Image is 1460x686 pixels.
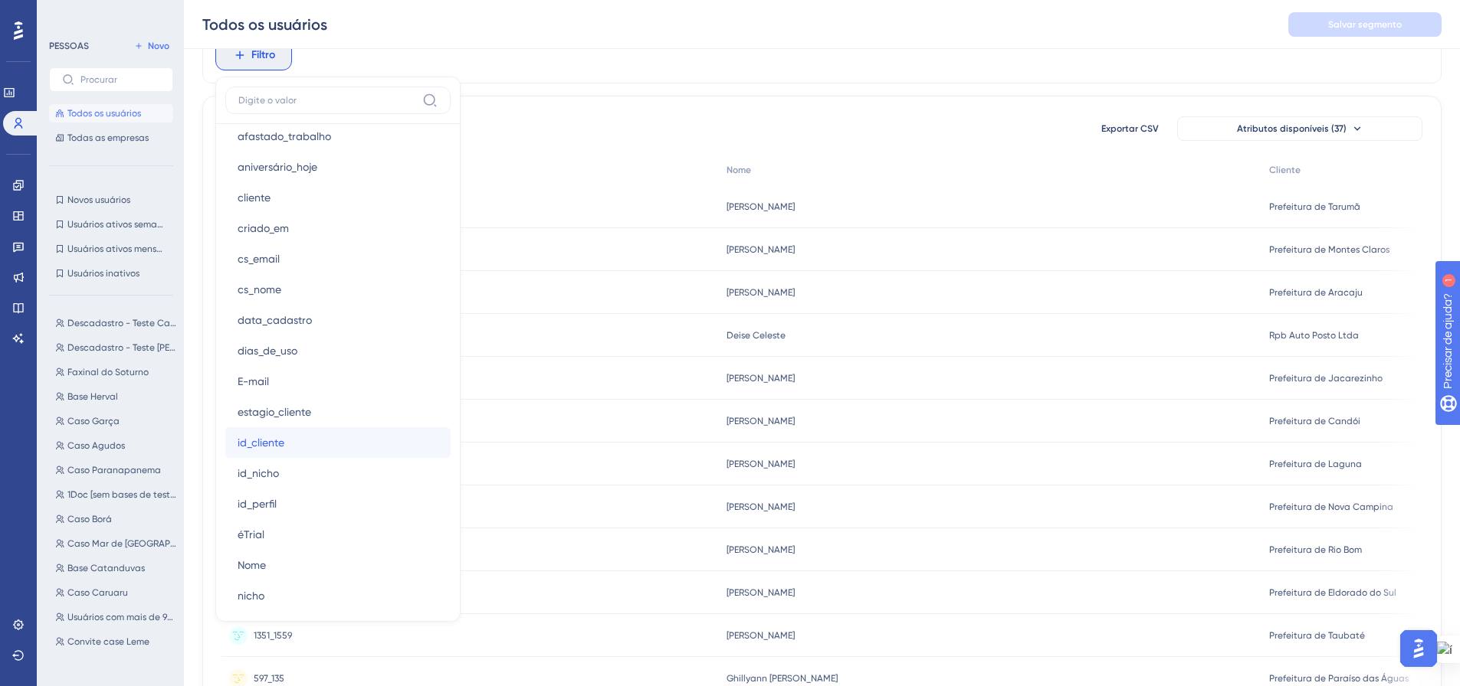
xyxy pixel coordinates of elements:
[49,314,182,332] button: Descadastro - Teste Carlos-1
[1237,123,1347,134] font: Atributos disponíveis (37)
[727,373,795,384] font: [PERSON_NAME]
[225,488,451,519] button: id_perfil
[49,104,173,122] button: Todos os usuários
[238,498,277,510] font: id_perfil
[215,40,292,70] button: Filtro
[67,489,182,500] font: 1Doc [sem bases de testes]
[148,41,169,51] font: Novo
[1269,501,1393,512] font: Prefeitura de Nova Campina
[1269,416,1360,426] font: Prefeitura de Candói
[238,314,312,326] font: data_cadastro
[727,201,795,212] font: [PERSON_NAME]
[225,335,451,366] button: dias_de_uso
[67,367,149,377] font: Faxinal do Soturno
[130,37,173,55] button: Novo
[238,222,289,234] font: criado_em
[67,563,145,573] font: Base Catanduvas
[67,108,141,119] font: Todos os usuários
[1177,116,1422,141] button: Atributos disponíveis (37)
[1269,287,1363,298] font: Prefeitura de Aracaju
[49,129,173,147] button: Todas as empresas
[238,253,280,265] font: cs_email
[238,375,269,387] font: E-mail
[238,130,331,142] font: afastado_trabalho
[238,559,266,571] font: Nome
[238,94,416,106] input: Digite o valor
[225,182,451,213] button: cliente
[225,580,451,611] button: nicho
[727,287,795,298] font: [PERSON_NAME]
[1288,12,1442,37] button: Salvar segmento
[1269,587,1396,598] font: Prefeitura de Eldorado do Sul
[49,608,182,626] button: Usuários com mais de 90 dias
[225,366,451,397] button: E-mail
[1269,201,1360,212] font: Prefeitura de Tarumã
[727,587,795,598] font: [PERSON_NAME]
[67,268,139,279] font: Usuários inativos
[49,510,182,528] button: Caso Borá
[238,467,279,479] font: id_nicho
[1328,19,1402,30] font: Salvar segmento
[49,583,182,602] button: Caso Caruaru
[202,15,327,34] font: Todos os usuários
[727,501,795,512] font: [PERSON_NAME]
[1269,330,1359,341] font: Rpb Auto Posto Ltda
[1269,373,1383,384] font: Prefeitura de Jacarezinho
[727,330,786,341] font: Deise Celeste
[1091,116,1168,141] button: Exportar CSV
[1269,165,1301,175] font: Cliente
[49,387,182,406] button: Base Herval
[49,41,89,51] font: PESSOAS
[727,165,751,175] font: Nome
[254,630,292,641] font: 1351_1559
[49,632,182,651] button: Convite case Leme
[225,152,451,182] button: aniversário_hoje
[49,191,173,209] button: Novos usuários
[67,132,149,143] font: Todas as empresas
[49,485,182,504] button: 1Doc [sem bases de testes]
[225,274,451,305] button: cs_nome
[143,9,147,18] font: 1
[727,459,795,469] font: [PERSON_NAME]
[49,363,182,381] button: Faxinal do Soturno
[49,559,182,577] button: Base Catanduvas
[49,412,182,430] button: Caso Garça
[225,305,451,335] button: data_cadastro
[1269,630,1365,641] font: Prefeitura de Taubaté
[1269,544,1362,555] font: Prefeitura de Rio Bom
[727,673,838,684] font: Ghillyann [PERSON_NAME]
[238,283,281,296] font: cs_nome
[67,587,128,598] font: Caso Caruaru
[1269,459,1362,469] font: Prefeitura de Laguna
[67,465,161,475] font: Caso Paranapanema
[238,345,297,357] font: dias_de_uso
[36,7,132,18] font: Precisar de ajuda?
[67,219,175,230] font: Usuários ativos semanais
[238,436,284,449] font: id_cliente
[225,213,451,243] button: criado_em
[67,416,120,426] font: Caso Garça
[67,318,192,328] font: Descadastro - Teste Carlos-1
[49,215,173,234] button: Usuários ativos semanais
[225,397,451,427] button: estagio_cliente
[1269,673,1409,684] font: Prefeitura de Paraíso das Águas
[727,244,795,255] font: [PERSON_NAME]
[49,436,182,455] button: Caso Agudos
[238,590,264,602] font: nicho
[67,194,130,205] font: Novos usuários
[238,528,264,541] font: éTrial
[225,550,451,580] button: Nome
[251,48,275,61] font: Filtro
[67,538,215,549] font: Caso Mar de [GEOGRAPHIC_DATA]
[238,161,317,173] font: aniversário_hoje
[67,440,125,451] font: Caso Agudos
[727,544,795,555] font: [PERSON_NAME]
[1101,123,1159,134] font: Exportar CSV
[49,534,182,553] button: Caso Mar de [GEOGRAPHIC_DATA]
[80,74,160,85] input: Procurar
[67,636,149,647] font: Convite case Leme
[49,338,182,357] button: Descadastro - Teste [PERSON_NAME]
[67,391,118,402] font: Base Herval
